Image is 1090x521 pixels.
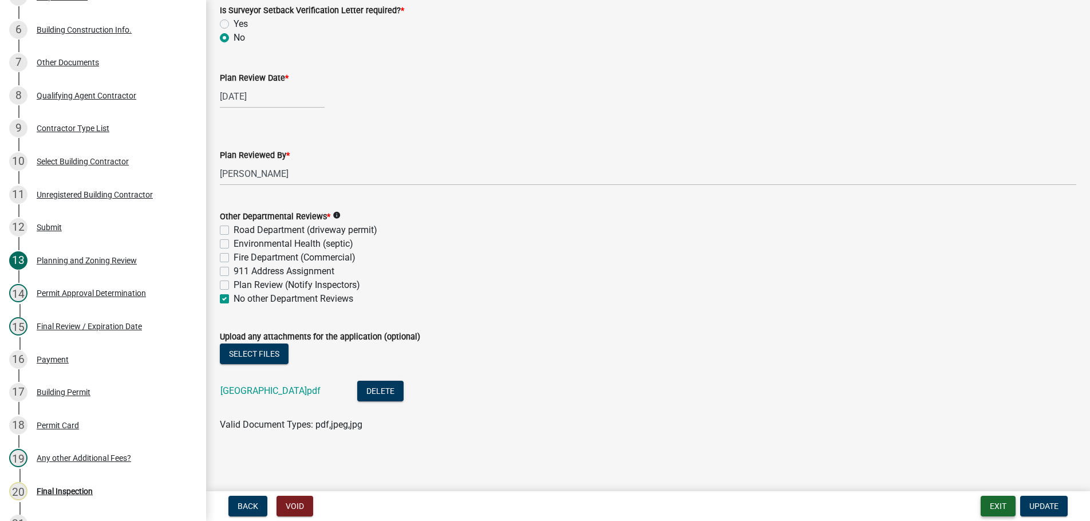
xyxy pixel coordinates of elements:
[37,191,153,199] div: Unregistered Building Contractor
[220,152,290,160] label: Plan Reviewed By
[220,419,362,430] span: Valid Document Types: pdf,jpeg,jpg
[37,26,132,34] div: Building Construction Info.
[9,350,27,369] div: 16
[220,85,325,108] input: mm/dd/yyyy
[234,223,377,237] label: Road Department (driveway permit)
[37,58,99,66] div: Other Documents
[234,265,334,278] label: 911 Address Assignment
[220,333,420,341] label: Upload any attachments for the application (optional)
[37,124,109,132] div: Contractor Type List
[234,237,353,251] label: Environmental Health (septic)
[1020,496,1068,516] button: Update
[37,289,146,297] div: Permit Approval Determination
[9,284,27,302] div: 14
[9,218,27,236] div: 12
[238,502,258,511] span: Back
[9,317,27,336] div: 15
[234,278,360,292] label: Plan Review (Notify Inspectors)
[9,416,27,435] div: 18
[9,53,27,72] div: 7
[37,421,79,429] div: Permit Card
[9,185,27,204] div: 11
[234,292,353,306] label: No other Department Reviews
[357,381,404,401] button: Delete
[220,213,330,221] label: Other Departmental Reviews
[220,74,289,82] label: Plan Review Date
[9,251,27,270] div: 13
[37,356,69,364] div: Payment
[333,211,341,219] i: info
[37,322,142,330] div: Final Review / Expiration Date
[9,21,27,39] div: 6
[234,31,245,45] label: No
[37,92,136,100] div: Qualifying Agent Contractor
[234,251,356,265] label: Fire Department (Commercial)
[9,119,27,137] div: 9
[220,344,289,364] button: Select files
[37,157,129,165] div: Select Building Contractor
[228,496,267,516] button: Back
[37,256,137,265] div: Planning and Zoning Review
[9,383,27,401] div: 17
[37,388,90,396] div: Building Permit
[9,152,27,171] div: 10
[9,86,27,105] div: 8
[37,487,93,495] div: Final Inspection
[1029,502,1059,511] span: Update
[220,7,404,15] label: Is Surveyor Setback Verification Letter required?
[220,385,321,396] a: [GEOGRAPHIC_DATA]pdf
[9,482,27,500] div: 20
[37,454,131,462] div: Any other Additional Fees?
[9,449,27,467] div: 19
[981,496,1016,516] button: Exit
[357,386,404,397] wm-modal-confirm: Delete Document
[234,17,248,31] label: Yes
[277,496,313,516] button: Void
[37,223,62,231] div: Submit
